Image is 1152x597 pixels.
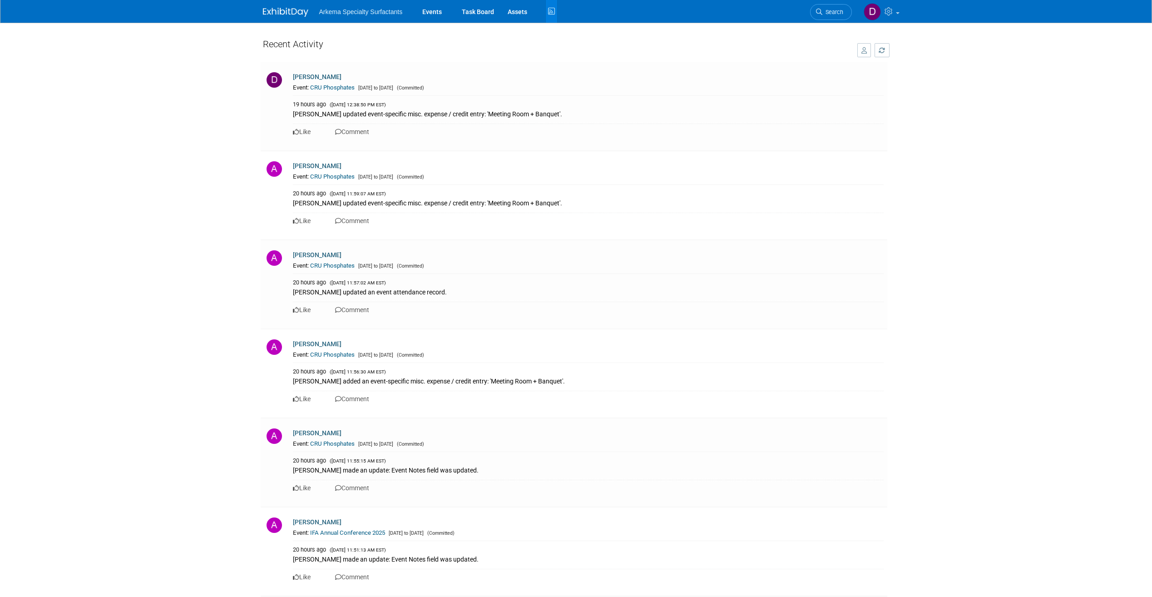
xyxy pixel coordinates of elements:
span: (Committed) [395,174,424,180]
span: Event: [293,440,309,447]
span: ([DATE] 11:55:15 AM EST) [327,458,386,464]
img: A.jpg [267,339,282,355]
a: CRU Phosphates [310,351,355,358]
div: Recent Activity [263,34,848,58]
span: Arkema Specialty Surfactants [319,8,403,15]
a: Like [293,217,311,224]
span: Event: [293,84,309,91]
div: [PERSON_NAME] updated an event attendance record. [293,287,884,297]
a: [PERSON_NAME] [293,429,341,437]
a: Like [293,573,311,581]
a: [PERSON_NAME] [293,251,341,259]
a: CRU Phosphates [310,440,355,447]
div: [PERSON_NAME] added an event-specific misc. expense / credit entry: 'Meeting Room + Banquet'. [293,376,884,386]
a: Comment [335,128,369,135]
img: A.jpg [267,428,282,444]
a: Search [810,4,852,20]
a: Like [293,306,311,313]
a: CRU Phosphates [310,262,355,269]
span: (Committed) [395,263,424,269]
span: (Committed) [425,530,455,536]
span: Event: [293,529,309,536]
span: ([DATE] 11:56:30 AM EST) [327,369,386,375]
img: A.jpg [267,250,282,266]
span: [DATE] to [DATE] [356,174,393,180]
a: Like [293,484,311,492]
span: Event: [293,351,309,358]
a: Like [293,395,311,403]
span: Search [822,9,843,15]
span: ([DATE] 11:51:13 AM EST) [327,547,386,553]
span: ([DATE] 11:59:07 AM EST) [327,191,386,197]
span: [DATE] to [DATE] [356,263,393,269]
span: 20 hours ago [293,457,326,464]
span: 19 hours ago [293,101,326,108]
a: Comment [335,217,369,224]
span: 20 hours ago [293,279,326,286]
a: Comment [335,306,369,313]
span: Event: [293,173,309,180]
a: CRU Phosphates [310,173,355,180]
a: CRU Phosphates [310,84,355,91]
span: 20 hours ago [293,190,326,197]
a: Comment [335,573,369,581]
a: [PERSON_NAME] [293,162,341,169]
span: 20 hours ago [293,368,326,375]
img: A.jpg [267,517,282,533]
a: Comment [335,395,369,403]
a: [PERSON_NAME] [293,73,341,80]
img: D.jpg [267,72,282,88]
span: (Committed) [395,85,424,91]
img: A.jpg [267,161,282,177]
a: IFA Annual Conference 2025 [310,529,385,536]
div: [PERSON_NAME] made an update: Event Notes field was updated. [293,554,884,564]
a: Like [293,128,311,135]
span: ([DATE] 11:57:02 AM EST) [327,280,386,286]
a: [PERSON_NAME] [293,340,341,348]
span: [DATE] to [DATE] [386,530,424,536]
span: [DATE] to [DATE] [356,441,393,447]
span: (Committed) [395,352,424,358]
a: [PERSON_NAME] [293,518,341,526]
a: Comment [335,484,369,492]
span: ([DATE] 12:38:50 PM EST) [327,102,386,108]
div: [PERSON_NAME] updated event-specific misc. expense / credit entry: 'Meeting Room + Banquet'. [293,109,884,119]
img: ExhibitDay [263,8,308,17]
img: Diane Stepanic [864,3,881,20]
span: [DATE] to [DATE] [356,85,393,91]
div: [PERSON_NAME] updated event-specific misc. expense / credit entry: 'Meeting Room + Banquet'. [293,198,884,208]
span: (Committed) [395,441,424,447]
div: [PERSON_NAME] made an update: Event Notes field was updated. [293,465,884,475]
span: Event: [293,262,309,269]
span: 20 hours ago [293,546,326,553]
span: [DATE] to [DATE] [356,352,393,358]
